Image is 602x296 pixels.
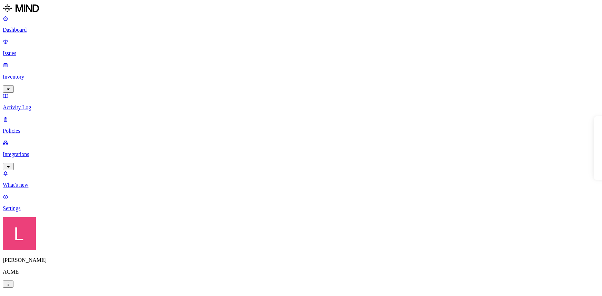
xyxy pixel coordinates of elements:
a: What's new [3,170,599,188]
p: Issues [3,50,599,57]
a: Policies [3,116,599,134]
p: Policies [3,128,599,134]
a: Issues [3,39,599,57]
a: Dashboard [3,15,599,33]
a: Settings [3,194,599,212]
p: Activity Log [3,104,599,111]
p: Settings [3,205,599,212]
p: Integrations [3,151,599,157]
p: Inventory [3,74,599,80]
p: ACME [3,269,599,275]
img: MIND [3,3,39,14]
p: What's new [3,182,599,188]
a: Activity Log [3,93,599,111]
a: MIND [3,3,599,15]
p: Dashboard [3,27,599,33]
a: Inventory [3,62,599,92]
img: Landen Brown [3,217,36,250]
a: Integrations [3,140,599,169]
